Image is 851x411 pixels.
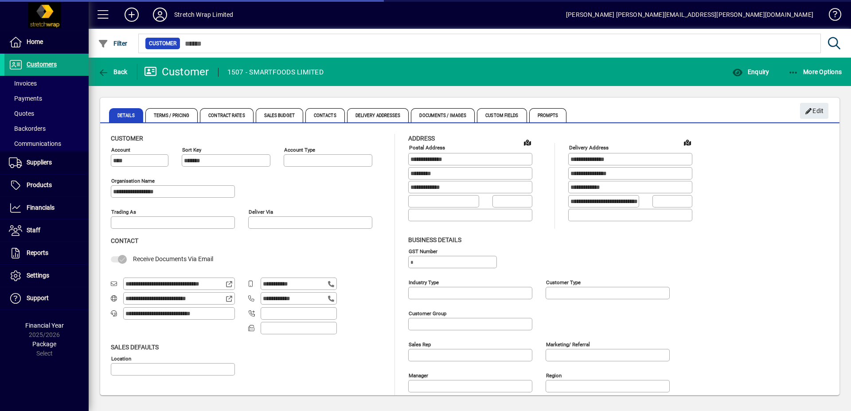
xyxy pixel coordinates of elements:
[411,108,475,122] span: Documents / Images
[32,341,56,348] span: Package
[800,103,828,119] button: Edit
[145,108,198,122] span: Terms / Pricing
[25,322,64,329] span: Financial Year
[27,159,52,166] span: Suppliers
[174,8,234,22] div: Stretch Wrap Limited
[409,372,428,378] mat-label: Manager
[98,68,128,75] span: Back
[408,236,461,243] span: Business details
[408,135,435,142] span: Address
[109,108,143,122] span: Details
[149,39,176,48] span: Customer
[27,61,57,68] span: Customers
[27,294,49,301] span: Support
[520,135,535,149] a: View on map
[347,108,409,122] span: Delivery Addresses
[9,110,34,117] span: Quotes
[117,7,146,23] button: Add
[4,265,89,287] a: Settings
[546,279,581,285] mat-label: Customer type
[305,108,345,122] span: Contacts
[680,135,695,149] a: View on map
[409,341,431,347] mat-label: Sales rep
[96,35,130,51] button: Filter
[144,65,209,79] div: Customer
[4,174,89,196] a: Products
[9,125,46,132] span: Backorders
[805,104,824,118] span: Edit
[4,106,89,121] a: Quotes
[9,80,37,87] span: Invoices
[546,341,590,347] mat-label: Marketing/ Referral
[4,136,89,151] a: Communications
[111,147,130,153] mat-label: Account
[477,108,527,122] span: Custom Fields
[4,219,89,242] a: Staff
[146,7,174,23] button: Profile
[822,2,840,31] a: Knowledge Base
[4,152,89,174] a: Suppliers
[111,209,136,215] mat-label: Trading as
[566,8,813,22] div: [PERSON_NAME] [PERSON_NAME][EMAIL_ADDRESS][PERSON_NAME][DOMAIN_NAME]
[732,68,769,75] span: Enquiry
[27,227,40,234] span: Staff
[111,237,138,244] span: Contact
[98,40,128,47] span: Filter
[133,255,213,262] span: Receive Documents Via Email
[96,64,130,80] button: Back
[27,38,43,45] span: Home
[730,64,771,80] button: Enquiry
[249,209,273,215] mat-label: Deliver via
[409,279,439,285] mat-label: Industry type
[256,108,303,122] span: Sales Budget
[4,121,89,136] a: Backorders
[284,147,315,153] mat-label: Account Type
[4,91,89,106] a: Payments
[227,65,324,79] div: 1507 - SMARTFOODS LIMITED
[409,310,446,316] mat-label: Customer group
[111,355,131,361] mat-label: Location
[4,197,89,219] a: Financials
[529,108,567,122] span: Prompts
[89,64,137,80] app-page-header-button: Back
[111,344,159,351] span: Sales defaults
[786,64,844,80] button: More Options
[111,178,155,184] mat-label: Organisation name
[4,76,89,91] a: Invoices
[182,147,201,153] mat-label: Sort key
[111,135,143,142] span: Customer
[27,204,55,211] span: Financials
[27,181,52,188] span: Products
[788,68,842,75] span: More Options
[27,272,49,279] span: Settings
[4,287,89,309] a: Support
[409,248,437,254] mat-label: GST Number
[546,372,562,378] mat-label: Region
[9,140,61,147] span: Communications
[4,31,89,53] a: Home
[4,242,89,264] a: Reports
[9,95,42,102] span: Payments
[27,249,48,256] span: Reports
[200,108,253,122] span: Contract Rates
